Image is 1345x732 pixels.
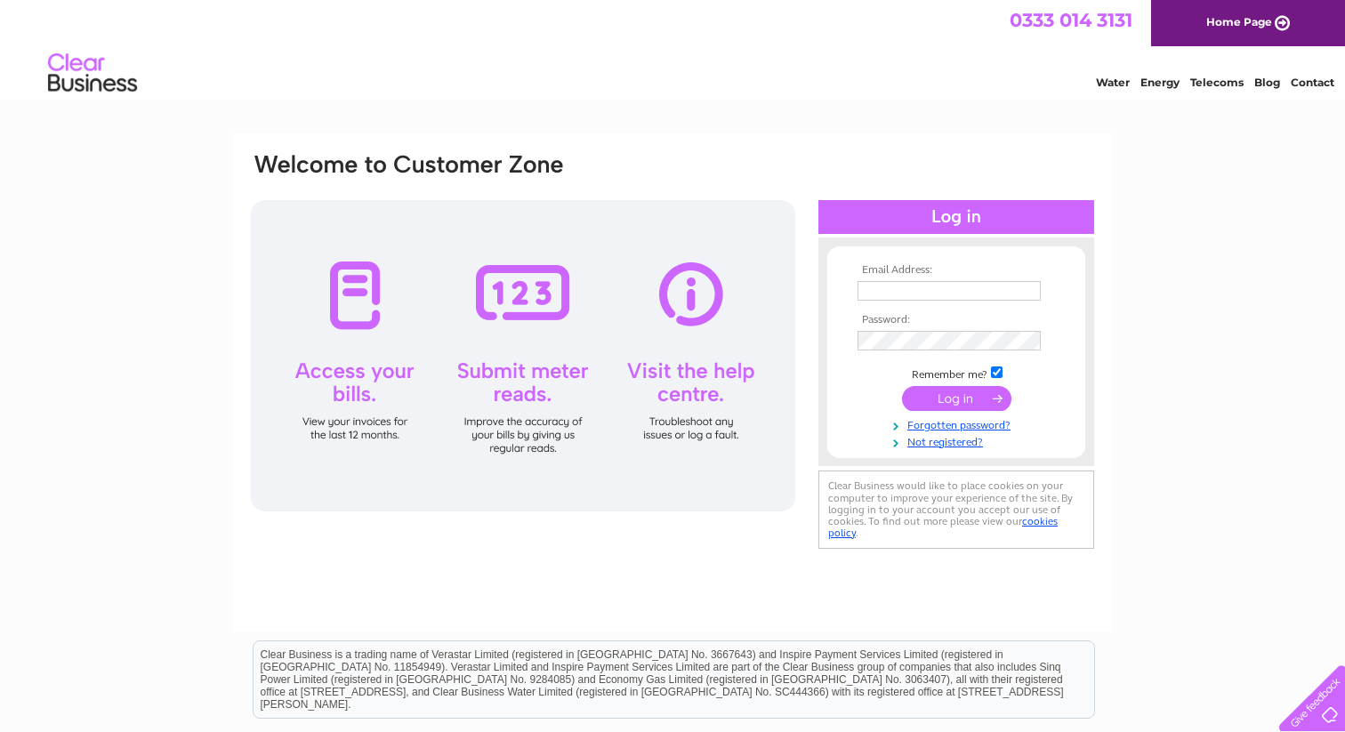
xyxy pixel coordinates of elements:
[853,264,1059,277] th: Email Address:
[254,10,1094,86] div: Clear Business is a trading name of Verastar Limited (registered in [GEOGRAPHIC_DATA] No. 3667643...
[853,364,1059,382] td: Remember me?
[1190,76,1244,89] a: Telecoms
[1254,76,1280,89] a: Blog
[1010,9,1132,31] a: 0333 014 3131
[828,515,1058,539] a: cookies policy
[47,46,138,101] img: logo.png
[858,432,1059,449] a: Not registered?
[1140,76,1180,89] a: Energy
[902,386,1011,411] input: Submit
[1291,76,1334,89] a: Contact
[1096,76,1130,89] a: Water
[858,415,1059,432] a: Forgotten password?
[818,471,1094,548] div: Clear Business would like to place cookies on your computer to improve your experience of the sit...
[853,314,1059,326] th: Password:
